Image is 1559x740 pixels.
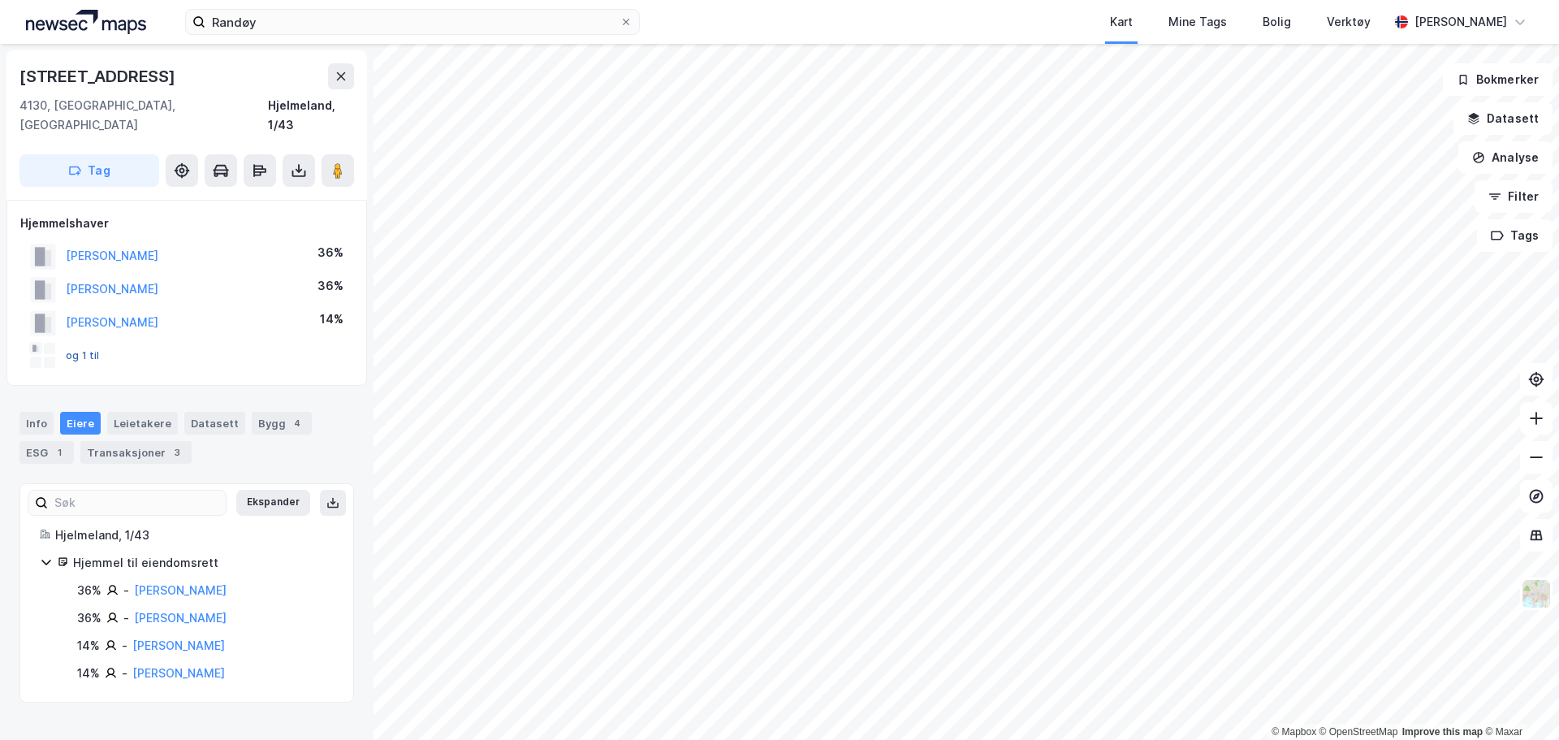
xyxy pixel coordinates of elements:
div: Kart [1110,12,1133,32]
div: Bygg [252,412,312,435]
div: 1 [51,444,67,461]
div: Transaksjoner [80,441,192,464]
div: ESG [19,441,74,464]
a: [PERSON_NAME] [132,638,225,652]
div: Info [19,412,54,435]
a: [PERSON_NAME] [134,611,227,625]
a: Improve this map [1402,726,1483,738]
div: Hjelmeland, 1/43 [55,526,334,545]
a: Mapbox [1272,726,1316,738]
div: Bolig [1263,12,1291,32]
div: Mine Tags [1168,12,1227,32]
button: Tags [1477,219,1553,252]
div: Datasett [184,412,245,435]
div: 4 [289,415,305,431]
iframe: Chat Widget [1478,662,1559,740]
div: Leietakere [107,412,178,435]
div: Hjemmelshaver [20,214,353,233]
div: - [122,636,127,656]
div: Kontrollprogram for chat [1478,662,1559,740]
div: Hjelmeland, 1/43 [268,96,354,135]
button: Filter [1475,180,1553,213]
div: Eiere [60,412,101,435]
div: 36% [317,276,343,296]
div: 36% [317,243,343,262]
button: Bokmerker [1443,63,1553,96]
button: Datasett [1453,102,1553,135]
a: [PERSON_NAME] [134,583,227,597]
input: Søk [48,491,226,515]
div: - [123,581,129,600]
img: Z [1521,578,1552,609]
div: - [122,664,127,683]
div: [STREET_ADDRESS] [19,63,179,89]
img: logo.a4113a55bc3d86da70a041830d287a7e.svg [26,10,146,34]
a: OpenStreetMap [1319,726,1398,738]
div: - [123,608,129,628]
button: Ekspander [236,490,310,516]
div: 4130, [GEOGRAPHIC_DATA], [GEOGRAPHIC_DATA] [19,96,268,135]
a: [PERSON_NAME] [132,666,225,680]
div: 3 [169,444,185,461]
div: Verktøy [1327,12,1371,32]
button: Tag [19,154,159,187]
div: Hjemmel til eiendomsrett [73,553,334,573]
div: 36% [77,608,101,628]
div: 14% [320,309,343,329]
input: Søk på adresse, matrikkel, gårdeiere, leietakere eller personer [205,10,620,34]
div: 14% [77,636,100,656]
div: 36% [77,581,101,600]
button: Analyse [1458,141,1553,174]
div: [PERSON_NAME] [1414,12,1507,32]
div: 14% [77,664,100,683]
